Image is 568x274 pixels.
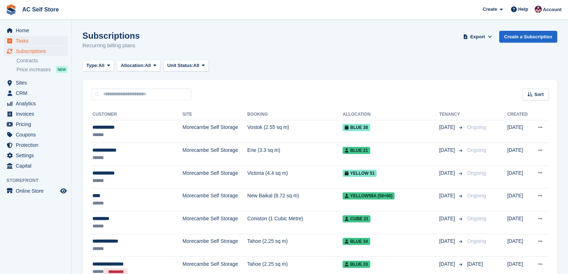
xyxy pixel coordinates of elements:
span: [DATE] [439,237,456,245]
span: All [145,62,151,69]
span: [DATE] [439,146,456,154]
span: Allocation: [121,62,145,69]
td: Morecambe Self Storage [182,188,247,211]
span: Sort [534,91,544,98]
a: menu [4,150,68,160]
td: Morecambe Self Storage [182,165,247,188]
span: Subscriptions [16,46,59,56]
span: Help [518,6,528,13]
span: [DATE] [439,169,456,177]
span: Ongoing [467,170,486,176]
a: menu [4,36,68,46]
td: [DATE] [507,234,531,257]
span: Price increases [16,66,51,73]
a: menu [4,130,68,140]
span: Type: [86,62,99,69]
a: Price increases NEW [16,66,68,73]
span: Account [543,6,562,13]
a: menu [4,98,68,109]
a: menu [4,46,68,56]
td: [DATE] [507,143,531,166]
span: Ongoing [467,193,486,198]
a: menu [4,88,68,98]
td: [DATE] [507,211,531,234]
span: Blue 33 [343,261,370,268]
td: [DATE] [507,120,531,143]
span: Storefront [6,177,71,184]
span: [DATE] [439,192,456,200]
button: Unit Status: All [163,60,209,72]
span: Unit Status: [167,62,194,69]
td: Morecambe Self Storage [182,211,247,234]
td: Morecambe Self Storage [182,120,247,143]
span: [DATE] [439,124,456,131]
span: Blue 21 [343,147,370,154]
span: Yellow59a (59+60) [343,192,395,200]
button: Allocation: All [117,60,161,72]
a: Create a Subscription [499,31,557,43]
td: Erie (3.3 sq m) [247,143,343,166]
span: Capital [16,161,59,171]
td: Morecambe Self Storage [182,234,247,257]
span: Ongoing [467,124,486,130]
button: Export [462,31,493,43]
span: All [99,62,105,69]
span: Tasks [16,36,59,46]
span: Ongoing [467,147,486,153]
a: menu [4,140,68,150]
a: AC Self Store [19,4,62,15]
div: NEW [56,66,68,73]
td: [DATE] [507,188,531,211]
th: Allocation [343,109,439,120]
td: [DATE] [507,165,531,188]
span: Create [483,6,497,13]
a: Contracts [16,57,68,64]
span: Protection [16,140,59,150]
span: Settings [16,150,59,160]
th: Booking [247,109,343,120]
span: Invoices [16,109,59,119]
span: Pricing [16,119,59,129]
span: [DATE] [439,260,456,268]
span: Ongoing [467,216,486,221]
th: Created [507,109,531,120]
td: Coniston (1 Cubic Metre) [247,211,343,234]
td: Victoria (4.4 sq m) [247,165,343,188]
a: Preview store [59,187,68,195]
span: CRM [16,88,59,98]
span: [DATE] [467,261,483,267]
a: menu [4,186,68,196]
span: Home [16,25,59,35]
td: Morecambe Self Storage [182,143,247,166]
th: Site [182,109,247,120]
a: menu [4,109,68,119]
span: Coupons [16,130,59,140]
td: Tahoe (2.25 sq m) [247,234,343,257]
span: Blue 38 [343,124,370,131]
th: Tenancy [439,109,464,120]
span: Blue 34 [343,238,370,245]
a: menu [4,25,68,35]
span: Ongoing [467,238,486,244]
span: Yellow 51 [343,170,377,177]
span: Analytics [16,98,59,109]
td: New Baikal (8.72 sq m) [247,188,343,211]
span: Sites [16,78,59,88]
img: Ted Cox [535,6,542,13]
span: Export [470,33,485,40]
td: Vostok (2.55 sq m) [247,120,343,143]
th: Customer [91,109,182,120]
p: Recurring billing plans [82,42,140,50]
span: Cube 21 [343,215,371,222]
a: menu [4,78,68,88]
h1: Subscriptions [82,31,140,40]
img: stora-icon-8386f47178a22dfd0bd8f6a31ec36ba5ce8667c1dd55bd0f319d3a0aa187defe.svg [6,4,16,15]
button: Type: All [82,60,114,72]
span: [DATE] [439,215,456,222]
a: menu [4,161,68,171]
span: Online Store [16,186,59,196]
a: menu [4,119,68,129]
span: All [194,62,200,69]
